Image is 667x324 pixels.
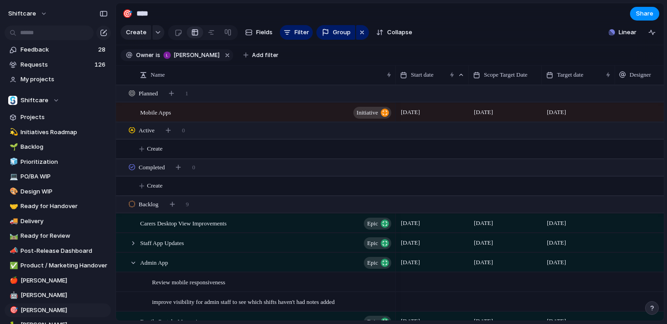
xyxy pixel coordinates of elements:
span: Requests [21,60,92,69]
a: Requests126 [5,58,111,72]
div: 🎯 [122,7,132,20]
span: [DATE] [545,257,568,268]
button: Group [316,25,355,40]
span: Prioritization [21,157,108,167]
a: ✅Product / Marketing Handover [5,259,111,272]
a: 🤝Ready for Handover [5,199,111,213]
span: Epic [367,237,378,250]
a: 🌱Backlog [5,140,111,154]
span: [DATE] [399,237,422,248]
span: Ready for Handover [21,202,108,211]
span: Carers Desktop View Improvements [140,218,226,228]
span: [DATE] [399,218,422,229]
span: [DATE] [545,218,568,229]
span: [PERSON_NAME] [174,51,220,59]
div: 🌱 [10,142,16,152]
span: 9 [186,200,189,209]
span: 28 [98,45,107,54]
span: [PERSON_NAME] [21,291,108,300]
a: My projects [5,73,111,86]
div: ✅ [10,261,16,271]
span: Feedback [21,45,95,54]
a: Feedback28 [5,43,111,57]
a: 🧊Prioritization [5,155,111,169]
span: 0 [182,126,185,135]
a: 🍎[PERSON_NAME] [5,274,111,287]
button: 🤝 [8,202,17,211]
span: shiftcare [8,9,36,18]
button: Linear [605,26,640,39]
span: Group [333,28,351,37]
span: Admin App [140,257,168,267]
span: Staff App Updates [140,237,184,248]
a: 💫Initiatives Roadmap [5,125,111,139]
button: 💻 [8,172,17,181]
button: 🚚 [8,217,17,226]
span: Filter [294,28,309,37]
button: Epic [364,237,391,249]
button: 📣 [8,246,17,256]
span: [DATE] [472,218,495,229]
span: Start date [411,70,433,79]
a: 🚚Delivery [5,214,111,228]
span: Backlog [139,200,158,209]
span: Design WIP [21,187,108,196]
div: 📣Post-Release Dashboard [5,244,111,258]
a: Projects [5,110,111,124]
span: [DATE] [472,257,495,268]
span: Backlog [21,142,108,152]
span: 0 [192,163,195,172]
div: 🤝 [10,201,16,212]
button: 🍎 [8,276,17,285]
button: 🎯 [120,6,135,21]
span: Linear [619,28,636,37]
a: 🎯[PERSON_NAME] [5,303,111,317]
a: 🤖[PERSON_NAME] [5,288,111,302]
button: Filter [280,25,313,40]
span: [DATE] [545,107,568,118]
div: 🍎 [10,275,16,286]
span: Add filter [252,51,278,59]
button: Fields [242,25,276,40]
span: Create [147,181,163,190]
span: [DATE] [545,237,568,248]
span: [DATE] [472,107,495,118]
span: Shiftcare [21,96,48,105]
span: Designer [630,70,651,79]
span: [DATE] [472,237,495,248]
span: Initiatives Roadmap [21,128,108,137]
div: 💻 [10,172,16,182]
span: Product / Marketing Handover [21,261,108,270]
button: 🧊 [8,157,17,167]
span: Collapse [387,28,412,37]
a: 🛤️Ready for Review [5,229,111,243]
span: Epic [367,256,378,269]
button: [PERSON_NAME] [161,50,221,60]
span: Share [636,9,653,18]
button: is [154,50,162,60]
span: Post-Release Dashboard [21,246,108,256]
button: 🎨 [8,187,17,196]
div: 🚚 [10,216,16,226]
span: 126 [95,60,107,69]
button: initiative [353,107,391,119]
div: 🎨 [10,186,16,197]
span: Epic [367,217,378,230]
div: 💫 [10,127,16,137]
span: Delivery [21,217,108,226]
span: Active [139,126,155,135]
button: Epic [364,257,391,269]
span: My projects [21,75,108,84]
a: 💻PO/BA WIP [5,170,111,183]
span: Fields [256,28,273,37]
span: improve visibility for admin staff to see which shifts haven't had notes added [152,296,335,307]
span: Completed [139,163,165,172]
